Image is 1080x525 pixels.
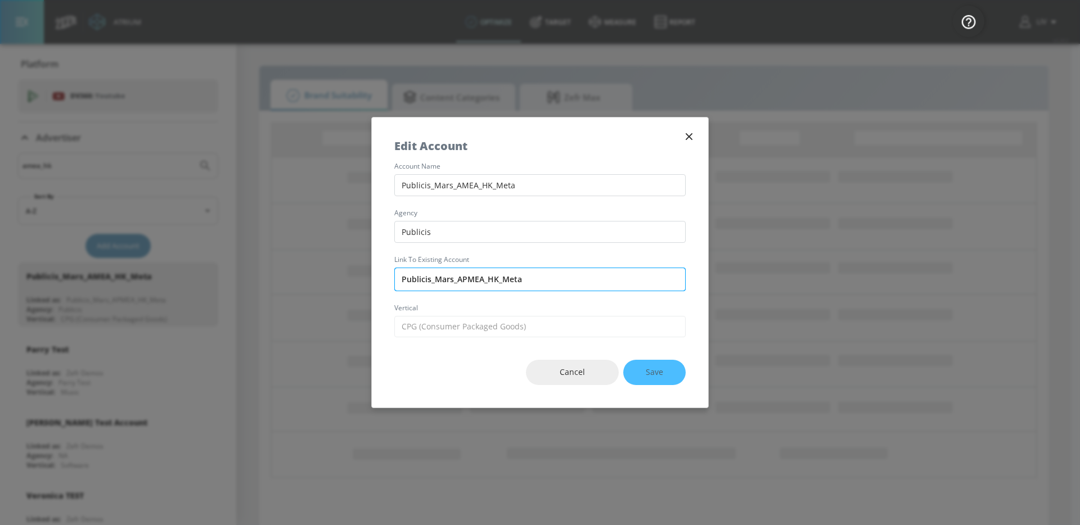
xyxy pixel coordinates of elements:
h5: Edit Account [394,140,467,152]
input: Enter agency name [394,221,686,243]
label: agency [394,210,686,216]
button: Cancel [526,360,619,385]
span: Cancel [548,365,596,379]
button: Open Resource Center [953,6,984,37]
input: Enter account name [394,174,686,196]
input: Select Vertical [394,316,686,338]
label: Link to Existing Account [394,256,686,263]
input: Enter account name [394,268,686,291]
label: vertical [394,305,686,311]
label: account name [394,163,686,170]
